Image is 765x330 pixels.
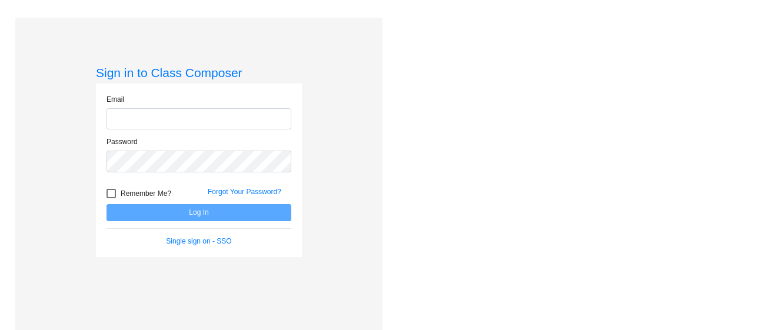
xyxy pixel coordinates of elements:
[208,188,281,196] a: Forgot Your Password?
[107,204,291,221] button: Log In
[121,186,171,201] span: Remember Me?
[166,237,231,245] a: Single sign on - SSO
[107,136,138,147] label: Password
[107,94,124,105] label: Email
[96,65,302,80] h3: Sign in to Class Composer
